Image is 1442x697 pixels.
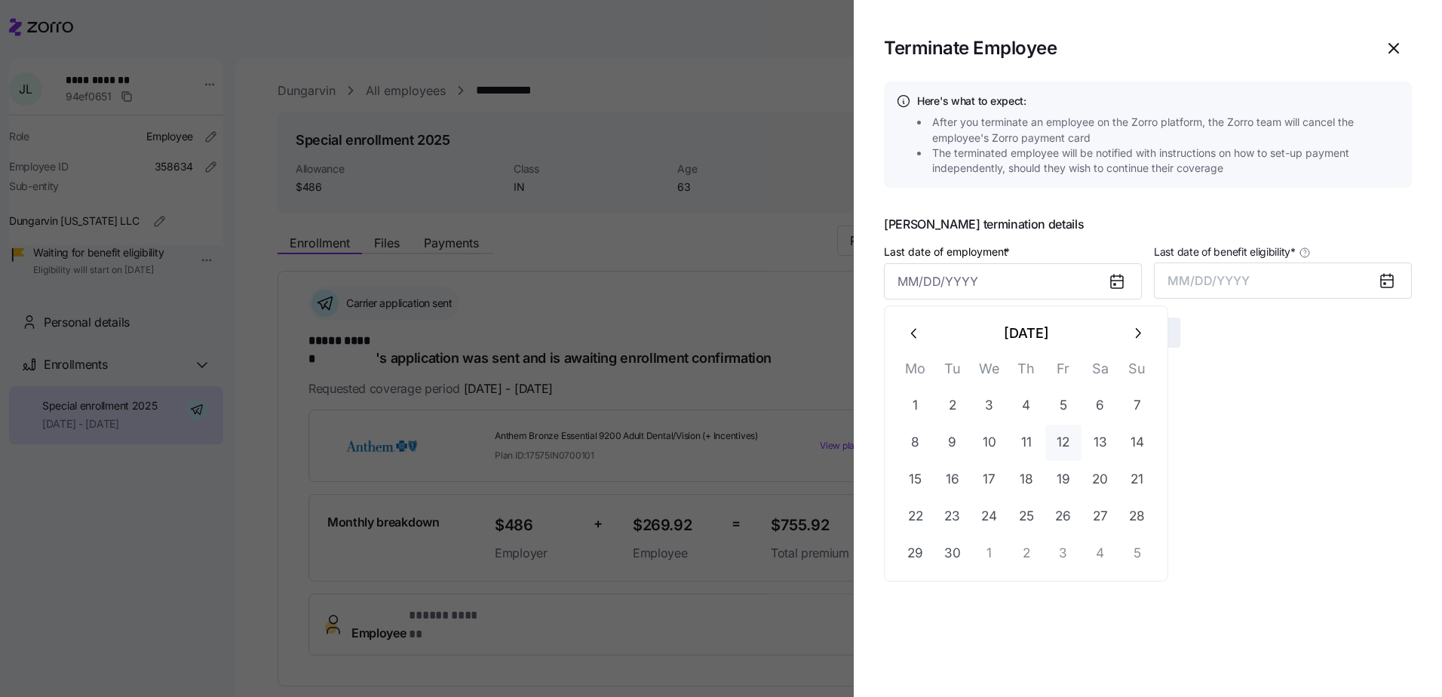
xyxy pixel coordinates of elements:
button: 21 September 2025 [1119,462,1155,498]
button: 14 September 2025 [1119,425,1155,461]
button: 25 September 2025 [1008,499,1045,535]
button: 6 September 2025 [1082,388,1118,424]
button: 16 September 2025 [934,462,971,498]
h4: Here's what to expect: [917,94,1400,109]
th: Sa [1081,358,1118,387]
button: 28 September 2025 [1119,499,1155,535]
button: 26 September 2025 [1045,499,1081,535]
span: Last date of benefit eligibility * [1154,244,1296,259]
label: Last date of employment [884,244,1013,260]
button: 2 September 2025 [934,388,971,424]
th: Tu [934,358,971,387]
button: 10 September 2025 [971,425,1008,461]
button: 11 September 2025 [1008,425,1045,461]
button: 23 September 2025 [934,499,971,535]
span: The terminated employee will be notified with instructions on how to set-up payment independently... [932,146,1404,177]
th: We [971,358,1008,387]
button: 4 September 2025 [1008,388,1045,424]
button: 5 October 2025 [1119,536,1155,572]
button: 24 September 2025 [971,499,1008,535]
button: 30 September 2025 [934,536,971,572]
span: [PERSON_NAME] termination details [884,218,1412,230]
button: 1 October 2025 [971,536,1008,572]
th: Fr [1045,358,1081,387]
button: 3 September 2025 [971,388,1008,424]
button: 13 September 2025 [1082,425,1118,461]
span: After you terminate an employee on the Zorro platform, the Zorro team will cancel the employee's ... [932,115,1404,146]
button: 5 September 2025 [1045,388,1081,424]
th: Su [1118,358,1155,387]
button: 8 September 2025 [897,425,934,461]
button: [DATE] [933,315,1119,352]
button: 9 September 2025 [934,425,971,461]
button: 1 September 2025 [897,388,934,424]
th: Mo [897,358,934,387]
button: 17 September 2025 [971,462,1008,498]
input: MM/DD/YYYY [884,263,1142,299]
button: 27 September 2025 [1082,499,1118,535]
h1: Terminate Employee [884,36,1364,60]
button: 4 October 2025 [1082,536,1118,572]
th: Th [1008,358,1045,387]
button: 20 September 2025 [1082,462,1118,498]
button: 15 September 2025 [897,462,934,498]
button: 2 October 2025 [1008,536,1045,572]
button: 29 September 2025 [897,536,934,572]
button: 22 September 2025 [897,499,934,535]
button: 3 October 2025 [1045,536,1081,572]
button: MM/DD/YYYY [1154,263,1412,299]
button: 7 September 2025 [1119,388,1155,424]
span: MM/DD/YYYY [1167,273,1250,288]
button: 18 September 2025 [1008,462,1045,498]
button: 19 September 2025 [1045,462,1081,498]
button: 12 September 2025 [1045,425,1081,461]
